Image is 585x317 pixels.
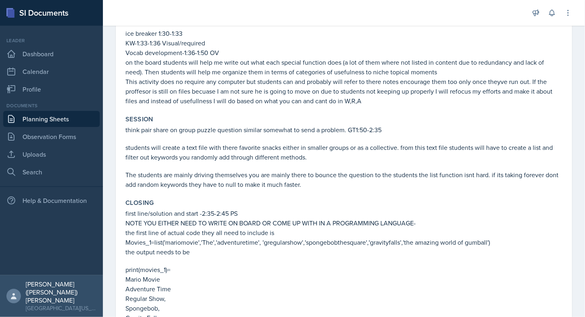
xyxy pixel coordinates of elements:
[125,218,562,228] p: NOTE YOU EITHER NEED TO WRITE ON BOARD OR COME UP WITH IN A PROGRAMMING LANGUAGE-
[125,125,562,135] p: think pair share on group puzzle question similar somewhat to send a problem. GT1:50-2:35
[125,19,155,27] label: Opening
[3,81,100,97] a: Profile
[26,280,96,304] div: [PERSON_NAME] ([PERSON_NAME]) [PERSON_NAME]
[125,294,562,303] p: Regular Show,
[3,37,100,44] div: Leader
[125,284,562,294] p: Adventure Time
[125,303,562,313] p: Spongebob,
[125,29,562,38] p: ice breaker 1:30-1:33
[26,304,96,312] div: [GEOGRAPHIC_DATA][US_STATE]
[125,48,562,57] p: Vocab development-1:36-1:50 OV
[125,77,562,106] p: This activity does no require any computer but students can and probably will refer to there note...
[3,129,100,145] a: Observation Forms
[125,143,562,162] p: students will create a text file with there favorite snacks either in smaller groups or as a coll...
[125,38,562,48] p: KW-1:33-1:36 Visual/required
[3,111,100,127] a: Planning Sheets
[3,164,100,180] a: Search
[125,265,562,274] p: print(movies_1)=
[3,63,100,80] a: Calendar
[125,170,562,189] p: The students are mainly driving themselves you are mainly there to bounce the question to the stu...
[125,57,562,77] p: on the board students will help me write out what each special function does (a lot of them where...
[125,228,562,237] p: the first line of actual code they all need to include is
[125,209,562,218] p: first line/solution and start -2:35-2:45 PS
[125,274,562,284] p: Mario Movie
[125,199,154,207] label: Closing
[3,146,100,162] a: Uploads
[3,192,100,209] div: Help & Documentation
[3,46,100,62] a: Dashboard
[3,102,100,109] div: Documents
[125,247,562,257] p: the output needs to be
[125,115,154,123] label: Session
[125,237,562,247] p: Movies_1=list('mariomovie','The','adventuretime', 'gregularshow','spongebobthesquare','gravityfal...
